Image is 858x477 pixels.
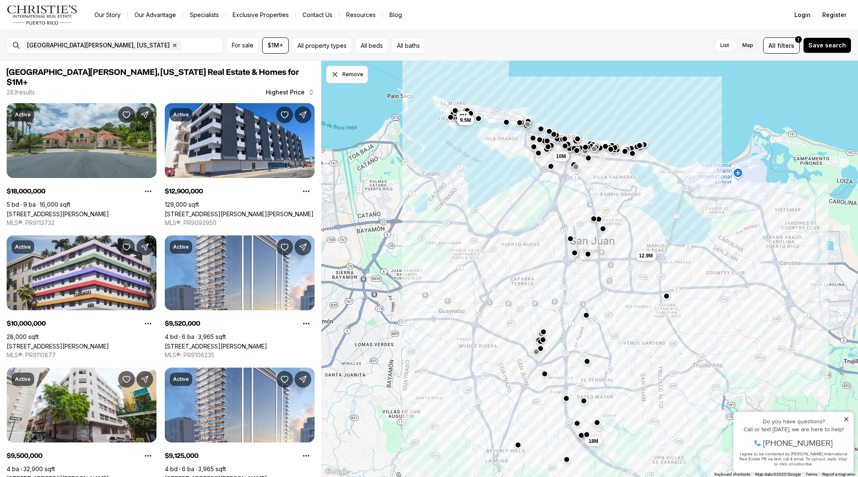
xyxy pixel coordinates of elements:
[232,42,253,49] span: For sale
[136,106,153,123] button: Share Property
[261,84,320,101] button: Highest Price
[173,244,189,250] p: Active
[276,106,293,123] button: Save Property: 602 BARBOSA AVE
[777,41,794,50] span: filters
[636,251,656,261] button: 12.9M
[714,38,736,53] label: List
[118,106,135,123] button: Save Property: 175 CALLE RUISEÑOR ST
[588,438,598,445] span: 18M
[9,27,120,32] div: Call or text [DATE], we are here to help!
[340,9,382,21] a: Resources
[140,315,156,332] button: Property options
[173,376,189,383] p: Active
[460,113,467,119] span: 9M
[165,210,314,217] a: 602 BARBOSA AVE, SAN JUAN PR, 00926
[798,36,799,43] span: 1
[226,37,259,54] button: For sale
[173,111,189,118] p: Active
[822,12,846,18] span: Register
[298,183,315,200] button: Property options
[34,39,104,47] span: [PHONE_NUMBER]
[355,37,388,54] button: All beds
[456,111,470,121] button: 9M
[7,5,78,25] img: logo
[296,9,339,21] button: Contact Us
[128,9,183,21] a: Our Advantage
[15,244,31,250] p: Active
[298,447,315,464] button: Property options
[295,239,311,255] button: Share Property
[460,117,471,124] span: 9.5M
[7,89,35,96] p: 283 results
[7,68,299,87] span: [GEOGRAPHIC_DATA][PERSON_NAME], [US_STATE] Real Estate & Homes for $1M+
[262,37,289,54] button: $1M+
[15,376,31,383] p: Active
[276,371,293,388] button: Save Property: 1149 ASHFORD AVENUE VANDERBILT RESIDENCES #902
[118,239,135,255] button: Save Property: 609 CONDADO AVENUE
[553,151,569,161] button: 10M
[789,7,816,23] button: Login
[183,9,226,21] a: Specialists
[226,9,295,21] a: Exclusive Properties
[266,89,305,96] span: Highest Price
[817,7,851,23] button: Register
[140,447,156,464] button: Property options
[136,371,153,388] button: Share Property
[268,42,283,49] span: $1M+
[808,42,846,49] span: Save search
[295,106,311,123] button: Share Property
[15,111,31,118] p: Active
[136,239,153,255] button: Share Property
[769,41,776,50] span: All
[88,9,127,21] a: Our Story
[392,37,425,54] button: All baths
[585,436,601,446] button: 18M
[7,343,109,350] a: 609 CONDADO AVENUE, SAN JUAN PR, 00907
[803,37,851,53] button: Save search
[7,210,109,217] a: 175 CALLE RUISEÑOR ST, SAN JUAN PR, 00926
[794,12,811,18] span: Login
[383,9,409,21] a: Blog
[276,239,293,255] button: Save Property: 1149 ASHFORD AVENUE VANDERBILT RESIDENCES #1602
[326,66,368,83] button: Dismiss drawing
[27,42,170,49] span: [GEOGRAPHIC_DATA][PERSON_NAME], [US_STATE]
[736,38,760,53] label: Map
[10,51,119,67] span: I agree to be contacted by [PERSON_NAME] International Real Estate PR via text, call & email. To ...
[292,37,352,54] button: All property types
[118,371,135,388] button: Save Property: 201 TETUAN ST
[295,371,311,388] button: Share Property
[763,37,800,54] button: Allfilters1
[9,19,120,25] div: Do you have questions?
[639,252,653,259] span: 12.9M
[457,115,475,125] button: 9.5M
[556,153,566,160] span: 10M
[165,343,267,350] a: 1149 ASHFORD AVENUE VANDERBILT RESIDENCES #1602, SAN JUAN PR, 00907
[140,183,156,200] button: Property options
[298,315,315,332] button: Property options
